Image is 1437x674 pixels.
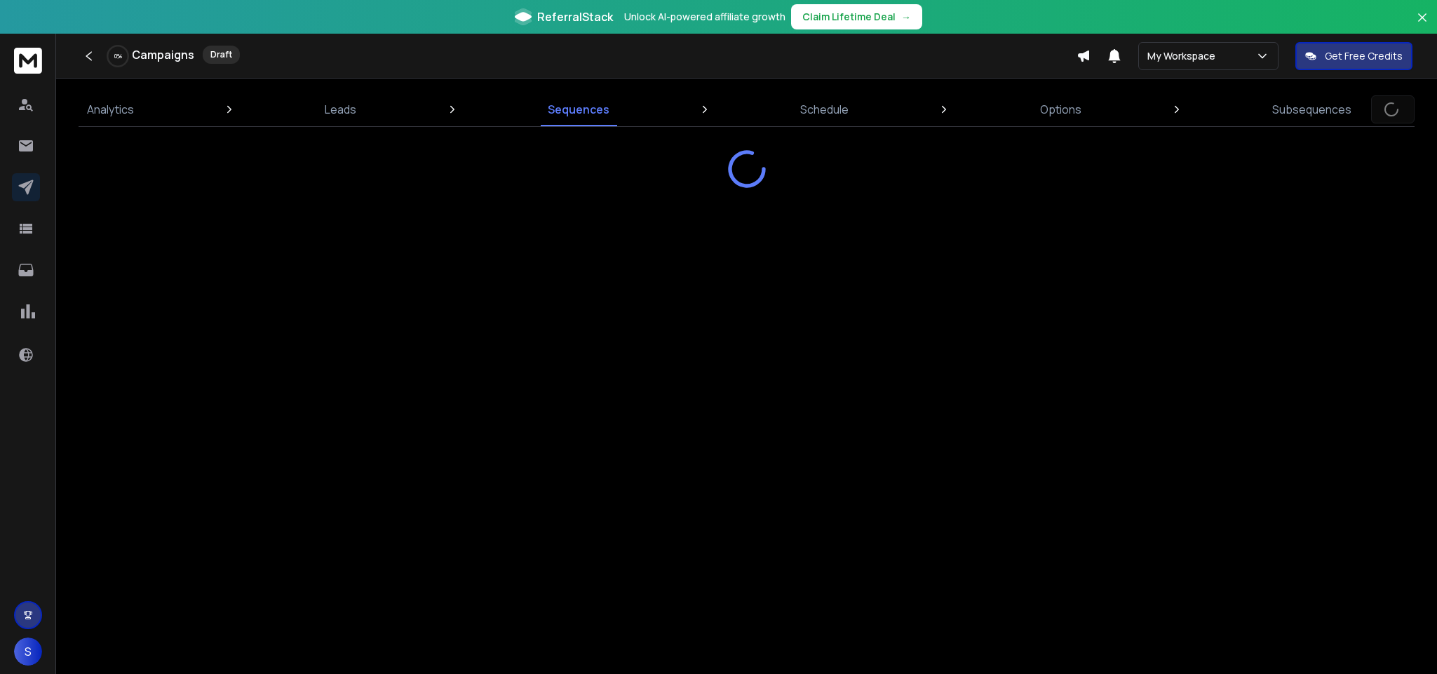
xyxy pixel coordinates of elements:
[1272,101,1351,118] p: Subsequences
[624,10,785,24] p: Unlock AI-powered affiliate growth
[14,638,42,666] button: S
[316,93,365,126] a: Leads
[1264,93,1360,126] a: Subsequences
[1032,93,1090,126] a: Options
[132,46,194,63] h1: Campaigns
[1413,8,1431,42] button: Close banner
[792,93,857,126] a: Schedule
[1325,49,1403,63] p: Get Free Credits
[114,52,122,60] p: 0 %
[87,101,134,118] p: Analytics
[1040,101,1081,118] p: Options
[537,8,613,25] span: ReferralStack
[203,46,240,64] div: Draft
[800,101,849,118] p: Schedule
[901,10,911,24] span: →
[548,101,609,118] p: Sequences
[791,4,922,29] button: Claim Lifetime Deal→
[1147,49,1221,63] p: My Workspace
[79,93,142,126] a: Analytics
[325,101,356,118] p: Leads
[1295,42,1412,70] button: Get Free Credits
[539,93,618,126] a: Sequences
